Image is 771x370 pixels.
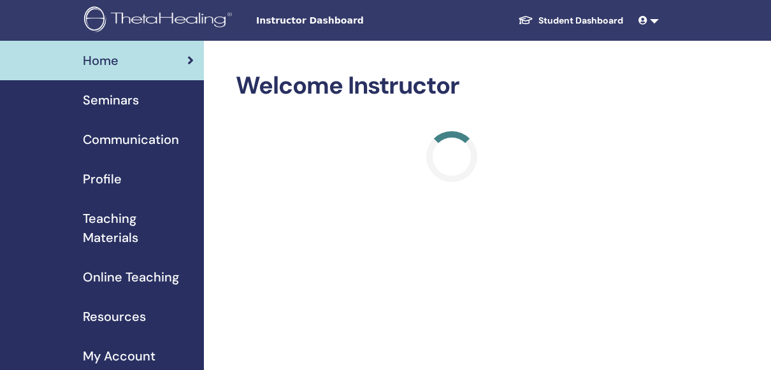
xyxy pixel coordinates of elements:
[84,6,236,35] img: logo.png
[508,9,633,32] a: Student Dashboard
[83,209,194,247] span: Teaching Materials
[83,51,119,70] span: Home
[236,71,668,101] h2: Welcome Instructor
[518,15,533,25] img: graduation-cap-white.svg
[83,307,146,326] span: Resources
[83,267,179,287] span: Online Teaching
[83,90,139,110] span: Seminars
[256,14,447,27] span: Instructor Dashboard
[83,346,155,366] span: My Account
[83,169,122,189] span: Profile
[83,130,179,149] span: Communication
